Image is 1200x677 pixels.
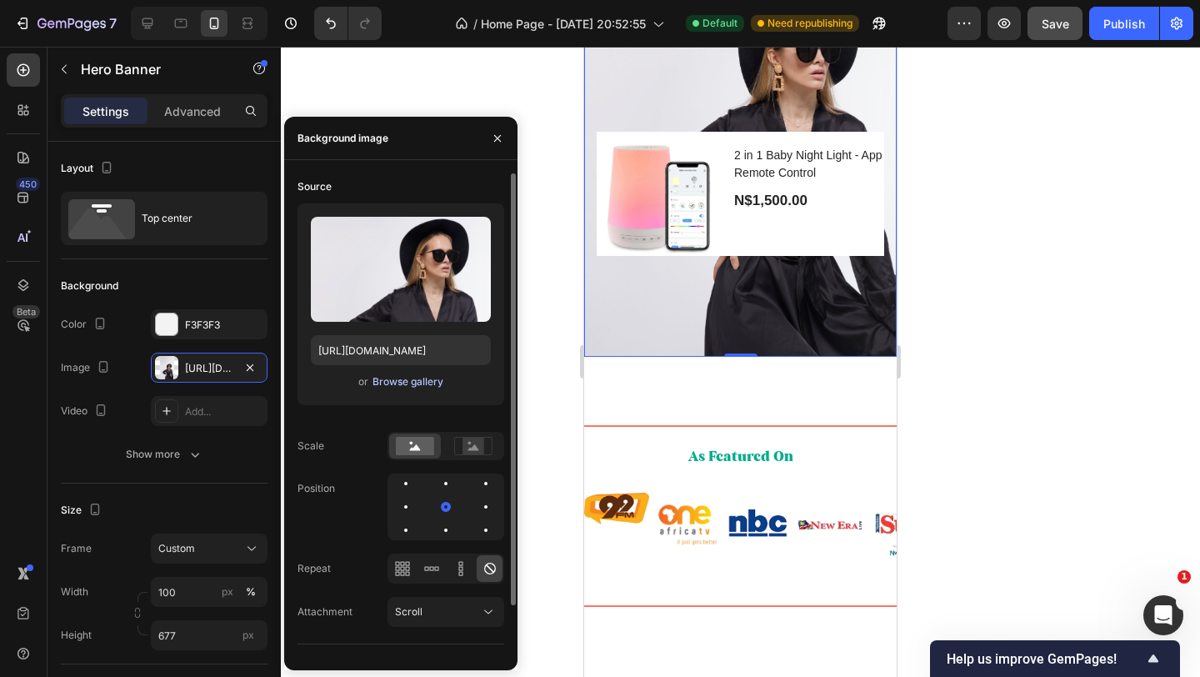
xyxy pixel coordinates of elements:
[481,15,646,33] span: Home Page - [DATE] 20:52:55
[311,335,491,365] input: https://example.com/image.jpg
[584,47,897,677] iframe: Design area
[142,199,243,238] div: Top center
[61,499,105,522] div: Size
[702,16,737,31] span: Default
[1042,17,1069,31] span: Save
[61,357,113,379] div: Image
[7,7,124,40] button: 7
[473,15,477,33] span: /
[358,372,368,392] span: or
[297,179,332,194] div: Source
[297,604,352,619] div: Attachment
[1027,7,1082,40] button: Save
[297,561,331,576] div: Repeat
[241,582,261,602] button: px
[314,7,382,40] div: Undo/Redo
[185,404,263,419] div: Add...
[372,374,444,390] button: Browse gallery
[387,597,504,627] button: Scroll
[372,374,443,389] div: Browse gallery
[81,59,222,79] p: Hero Banner
[151,577,267,607] input: px%
[283,446,348,519] img: gempages_562682040441373861-68dcb141-6163-44ed-adb4-44d7cf599c3c.jpg
[61,541,92,556] label: Frame
[151,534,267,564] button: Custom
[61,584,88,599] label: Width
[246,584,256,599] div: %
[61,400,111,423] div: Video
[1103,15,1145,33] div: Publish
[16,178,40,191] div: 450
[185,361,233,376] div: [URL][DOMAIN_NAME]
[297,131,388,146] div: Background image
[1177,570,1191,584] span: 1
[61,313,110,336] div: Color
[947,651,1143,667] span: Help us improve GemPages!
[1089,7,1159,40] button: Publish
[61,278,118,293] div: Background
[109,13,117,33] p: 7
[185,318,263,333] div: F3F3F3
[61,628,92,643] label: Height
[395,605,422,618] span: Scroll
[947,649,1163,669] button: Show survey - Help us improve GemPages!
[297,439,324,454] div: Scale
[767,16,852,31] span: Need republishing
[12,305,40,318] div: Beta
[222,584,233,599] div: px
[1143,595,1183,635] iframe: Intercom live chat
[126,446,203,463] div: Show more
[61,439,267,469] button: Show more
[61,158,117,180] div: Layout
[311,217,491,322] img: preview-image
[164,103,221,120] p: Advanced
[297,481,335,496] div: Position
[217,582,237,602] button: %
[242,629,254,641] span: px
[82,103,129,120] p: Settings
[158,541,195,556] span: Custom
[151,620,267,650] input: px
